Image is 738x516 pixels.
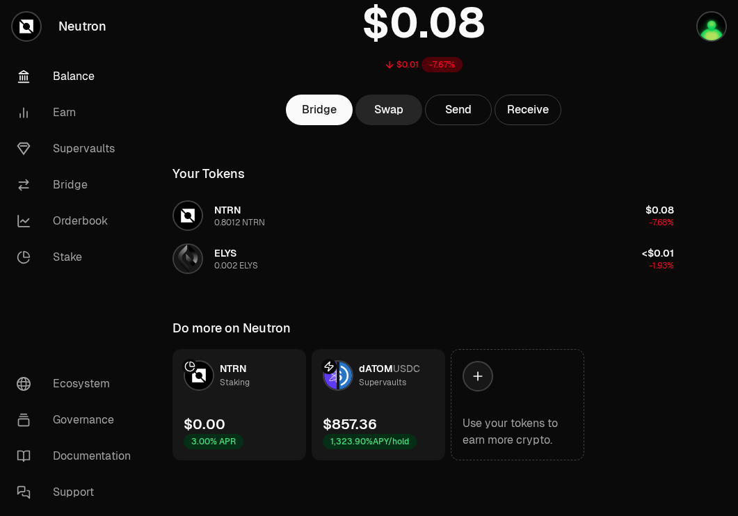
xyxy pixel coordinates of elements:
[6,402,150,438] a: Governance
[359,362,393,375] span: dATOM
[422,57,463,72] div: -7.67%
[173,319,291,338] div: Do more on Neutron
[220,362,246,375] span: NTRN
[173,349,306,460] a: NTRN LogoNTRNStaking$0.003.00% APR
[6,131,150,167] a: Supervaults
[214,260,258,271] div: 0.002 ELYS
[6,167,150,203] a: Bridge
[698,13,725,40] img: Atom Staking
[214,247,236,259] span: ELYS
[312,349,445,460] a: dATOM LogoUSDC LogodATOMUSDCSupervaults$857.361,323.90%APY/hold
[286,95,353,125] a: Bridge
[6,239,150,275] a: Stake
[323,414,377,434] div: $857.36
[174,245,202,273] img: ELYS Logo
[184,414,225,434] div: $0.00
[173,164,245,184] div: Your Tokens
[396,59,419,70] div: $0.01
[355,95,422,125] a: Swap
[185,362,213,389] img: NTRN Logo
[425,95,492,125] button: Send
[174,202,202,229] img: NTRN Logo
[6,203,150,239] a: Orderbook
[359,376,406,389] div: Supervaults
[214,204,241,216] span: NTRN
[6,474,150,510] a: Support
[184,434,243,449] div: 3.00% APR
[451,349,584,460] a: Use your tokens to earn more crypto.
[645,204,674,216] span: $0.08
[495,95,561,125] button: Receive
[463,415,572,449] div: Use your tokens to earn more crypto.
[164,195,682,236] button: NTRN LogoNTRN0.8012 NTRN$0.08-7.68%
[649,217,674,228] span: -7.68%
[649,260,674,271] span: -1.93%
[214,217,265,228] div: 0.8012 NTRN
[324,362,337,389] img: dATOM Logo
[339,362,352,389] img: USDC Logo
[6,366,150,402] a: Ecosystem
[220,376,250,389] div: Staking
[6,438,150,474] a: Documentation
[323,434,417,449] div: 1,323.90% APY/hold
[6,95,150,131] a: Earn
[164,238,682,280] button: ELYS LogoELYS0.002 ELYS<$0.01-1.93%
[642,247,674,259] span: <$0.01
[393,362,420,375] span: USDC
[6,58,150,95] a: Balance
